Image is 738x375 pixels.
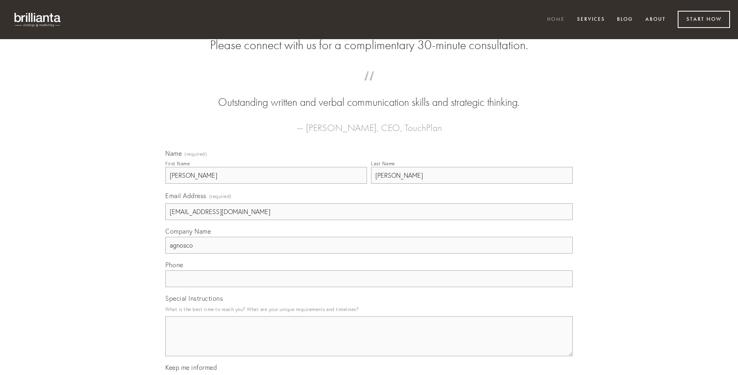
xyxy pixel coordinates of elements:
[178,110,560,136] figcaption: — [PERSON_NAME], CEO, TouchPlan
[178,79,560,110] blockquote: Outstanding written and verbal communication skills and strategic thinking.
[165,304,573,315] p: What is the best time to reach you? What are your unique requirements and timelines?
[184,152,207,157] span: (required)
[640,13,671,26] a: About
[371,161,395,167] div: Last Name
[678,11,730,28] a: Start Now
[612,13,638,26] a: Blog
[572,13,610,26] a: Services
[165,363,217,371] span: Keep me informed
[209,191,232,202] span: (required)
[165,294,223,302] span: Special Instructions
[165,261,183,269] span: Phone
[8,8,68,31] img: brillianta - research, strategy, marketing
[165,192,206,200] span: Email Address
[178,79,560,95] span: “
[165,38,573,53] h2: Please connect with us for a complimentary 30-minute consultation.
[165,149,182,157] span: Name
[165,161,190,167] div: First Name
[165,227,211,235] span: Company Name
[542,13,570,26] a: Home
